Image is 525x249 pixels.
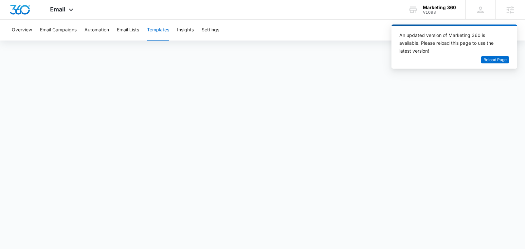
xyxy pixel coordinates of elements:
div: account id [423,10,456,15]
span: Email [50,6,65,13]
button: Email Lists [117,20,139,41]
button: Email Campaigns [40,20,77,41]
button: Insights [177,20,194,41]
button: Reload Page [481,56,509,64]
button: Automation [84,20,109,41]
button: Settings [202,20,219,41]
button: Overview [12,20,32,41]
span: Reload Page [483,57,507,63]
div: An updated version of Marketing 360 is available. Please reload this page to use the latest version! [399,31,501,55]
button: Templates [147,20,169,41]
div: account name [423,5,456,10]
